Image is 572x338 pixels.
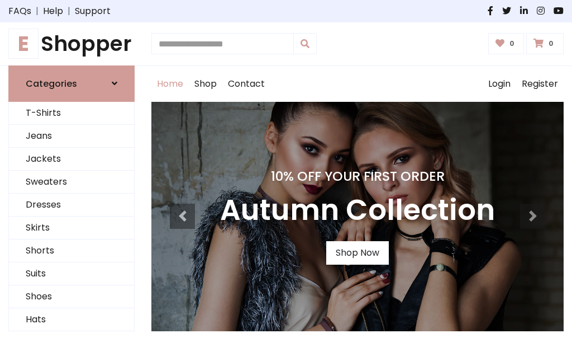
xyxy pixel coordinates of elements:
[26,78,77,89] h6: Categories
[546,39,556,49] span: 0
[75,4,111,18] a: Support
[488,33,525,54] a: 0
[9,285,134,308] a: Shoes
[8,31,135,57] h1: Shopper
[220,193,495,228] h3: Autumn Collection
[9,171,134,194] a: Sweaters
[9,217,134,240] a: Skirts
[8,4,31,18] a: FAQs
[9,240,134,262] a: Shorts
[8,31,135,57] a: EShopper
[189,66,222,102] a: Shop
[8,65,135,102] a: Categories
[9,148,134,171] a: Jackets
[507,39,517,49] span: 0
[516,66,564,102] a: Register
[326,241,389,265] a: Shop Now
[222,66,270,102] a: Contact
[9,125,134,148] a: Jeans
[8,29,39,59] span: E
[63,4,75,18] span: |
[9,194,134,217] a: Dresses
[43,4,63,18] a: Help
[9,262,134,285] a: Suits
[220,168,495,184] h4: 10% Off Your First Order
[151,66,189,102] a: Home
[483,66,516,102] a: Login
[9,308,134,331] a: Hats
[526,33,564,54] a: 0
[31,4,43,18] span: |
[9,102,134,125] a: T-Shirts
